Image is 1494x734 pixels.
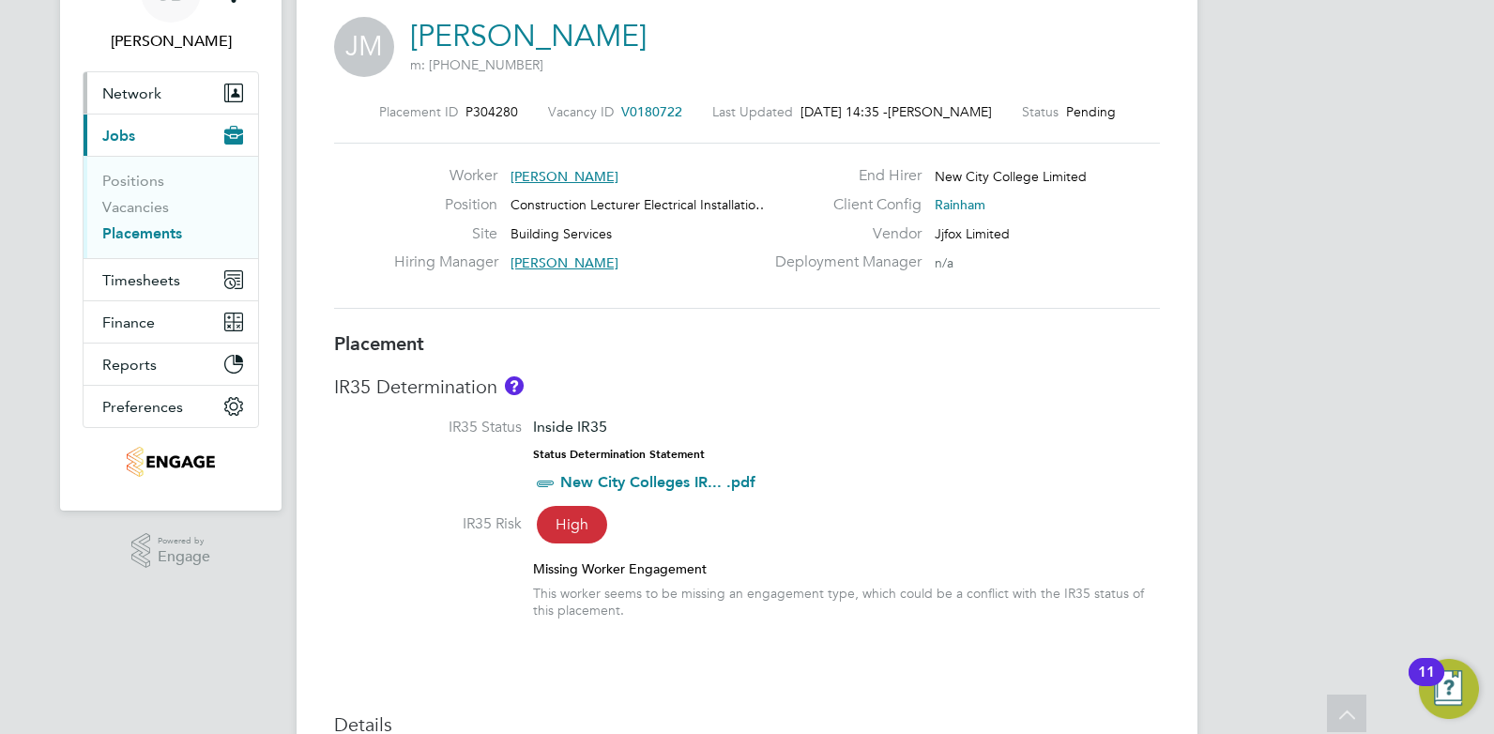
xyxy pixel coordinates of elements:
[102,398,183,416] span: Preferences
[935,196,985,213] span: Rainham
[511,254,618,271] span: [PERSON_NAME]
[935,168,1087,185] span: New City College Limited
[537,506,607,543] span: High
[84,259,258,300] button: Timesheets
[511,225,612,242] span: Building Services
[334,375,1160,399] h3: IR35 Determination
[102,224,182,242] a: Placements
[533,418,607,436] span: Inside IR35
[334,17,394,77] span: JM
[84,156,258,258] div: Jobs
[560,473,755,491] a: New City Colleges IR... .pdf
[379,103,458,120] label: Placement ID
[84,386,258,427] button: Preferences
[131,533,211,569] a: Powered byEngage
[83,30,259,53] span: Joel Brickell
[888,103,992,120] span: [PERSON_NAME]
[102,172,164,190] a: Positions
[511,168,618,185] span: [PERSON_NAME]
[764,195,922,215] label: Client Config
[84,72,258,114] button: Network
[84,301,258,343] button: Finance
[394,166,497,186] label: Worker
[102,271,180,289] span: Timesheets
[511,196,769,213] span: Construction Lecturer Electrical Installatio…
[1418,672,1435,696] div: 11
[102,127,135,145] span: Jobs
[935,225,1010,242] span: Jjfox Limited
[334,514,522,534] label: IR35 Risk
[410,18,647,54] a: [PERSON_NAME]
[102,198,169,216] a: Vacancies
[102,84,161,102] span: Network
[935,254,953,271] span: n/a
[102,313,155,331] span: Finance
[764,252,922,272] label: Deployment Manager
[334,332,424,355] b: Placement
[800,103,888,120] span: [DATE] 14:35 -
[84,115,258,156] button: Jobs
[621,103,682,120] span: V0180722
[394,195,497,215] label: Position
[548,103,614,120] label: Vacancy ID
[764,224,922,244] label: Vendor
[127,447,214,477] img: jjfox-logo-retina.png
[533,585,1160,619] div: This worker seems to be missing an engagement type, which could be a conflict with the IR35 statu...
[394,252,497,272] label: Hiring Manager
[465,103,518,120] span: P304280
[158,533,210,549] span: Powered by
[533,448,705,461] strong: Status Determination Statement
[334,418,522,437] label: IR35 Status
[158,549,210,565] span: Engage
[505,376,524,395] button: About IR35
[764,166,922,186] label: End Hirer
[84,344,258,385] button: Reports
[712,103,793,120] label: Last Updated
[394,224,497,244] label: Site
[533,560,1160,577] div: Missing Worker Engagement
[1022,103,1059,120] label: Status
[102,356,157,374] span: Reports
[83,447,259,477] a: Go to home page
[410,56,543,73] span: m: [PHONE_NUMBER]
[1066,103,1116,120] span: Pending
[1419,659,1479,719] button: Open Resource Center, 11 new notifications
